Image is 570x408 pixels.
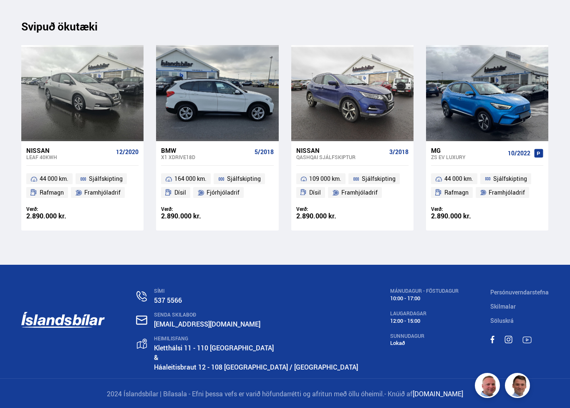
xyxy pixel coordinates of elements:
[390,318,459,324] div: 12:00 - 15:00
[390,288,459,294] div: MÁNUDAGUR - FÖSTUDAGUR
[291,141,414,231] a: Nissan Qashqai SJÁLFSKIPTUR 3/2018 109 000 km. Sjálfskipting Dísil Framhjóladrif Verð: 2.890.000 kr.
[21,20,548,33] div: Svipuð ökutæki
[26,206,83,212] div: Verð:
[21,389,549,399] p: 2024 Íslandsbílar | Bílasala - Efni þessa vefs er varið höfundarrétti og afritun með öllu óheimil.
[174,174,207,184] span: 164 000 km.
[207,188,240,198] span: Fjórhjóladrif
[390,333,459,339] div: SUNNUDAGUR
[296,213,353,220] div: 2.890.000 kr.
[444,174,473,184] span: 44 000 km.
[154,343,274,352] a: Kletthálsi 11 - 110 [GEOGRAPHIC_DATA]
[431,147,504,154] div: MG
[444,188,469,198] span: Rafmagn
[390,311,459,317] div: LAUGARDAGAR
[161,147,251,154] div: BMW
[154,362,358,372] a: Háaleitisbraut 12 - 108 [GEOGRAPHIC_DATA] / [GEOGRAPHIC_DATA]
[136,315,147,325] img: nHj8e-n-aHgjukTg.svg
[431,154,504,160] div: ZS EV LUXURY
[154,296,182,305] a: 537 5566
[362,174,396,184] span: Sjálfskipting
[506,374,531,399] img: FbJEzSuNWCJXmdc-.webp
[161,206,217,212] div: Verð:
[490,317,514,324] a: Söluskrá
[508,150,530,157] span: 10/2022
[431,206,487,212] div: Verð:
[40,188,64,198] span: Rafmagn
[426,141,548,231] a: MG ZS EV LUXURY 10/2022 44 000 km. Sjálfskipting Rafmagn Framhjóladrif Verð: 2.890.000 kr.
[296,206,353,212] div: Verð:
[161,213,217,220] div: 2.890.000 kr.
[174,188,186,198] span: Dísil
[227,174,261,184] span: Sjálfskipting
[154,312,358,318] div: SENDA SKILABOÐ
[309,174,341,184] span: 109 000 km.
[161,154,251,160] div: X1 XDRIVE18D
[154,336,358,342] div: HEIMILISFANG
[296,154,386,160] div: Qashqai SJÁLFSKIPTUR
[26,147,113,154] div: Nissan
[84,188,121,198] span: Framhjóladrif
[156,141,278,231] a: BMW X1 XDRIVE18D 5/2018 164 000 km. Sjálfskipting Dísil Fjórhjóladrif Verð: 2.890.000 kr.
[490,288,549,296] a: Persónuverndarstefna
[26,213,83,220] div: 2.890.000 kr.
[154,353,159,362] strong: &
[7,3,32,28] button: Opna LiveChat spjallviðmót
[490,302,516,310] a: Skilmalar
[255,149,274,155] span: 5/2018
[431,213,487,220] div: 2.890.000 kr.
[154,319,260,329] a: [EMAIL_ADDRESS][DOMAIN_NAME]
[26,154,113,160] div: Leaf 40KWH
[309,188,321,198] span: Dísil
[389,149,409,155] span: 3/2018
[390,340,459,346] div: Lokað
[476,374,501,399] img: siFngHWaQ9KaOqBr.png
[116,149,139,155] span: 12/2020
[489,188,525,198] span: Framhjóladrif
[137,339,147,349] img: gp4YpyYFnEr45R34.svg
[40,174,68,184] span: 44 000 km.
[413,389,463,398] a: [DOMAIN_NAME]
[390,295,459,302] div: 10:00 - 17:00
[89,174,123,184] span: Sjálfskipting
[136,291,147,302] img: n0V2lOsqF3l1V2iz.svg
[341,188,378,198] span: Framhjóladrif
[21,141,144,231] a: Nissan Leaf 40KWH 12/2020 44 000 km. Sjálfskipting Rafmagn Framhjóladrif Verð: 2.890.000 kr.
[154,288,358,294] div: SÍMI
[296,147,386,154] div: Nissan
[384,389,413,398] span: - Knúið af
[493,174,527,184] span: Sjálfskipting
